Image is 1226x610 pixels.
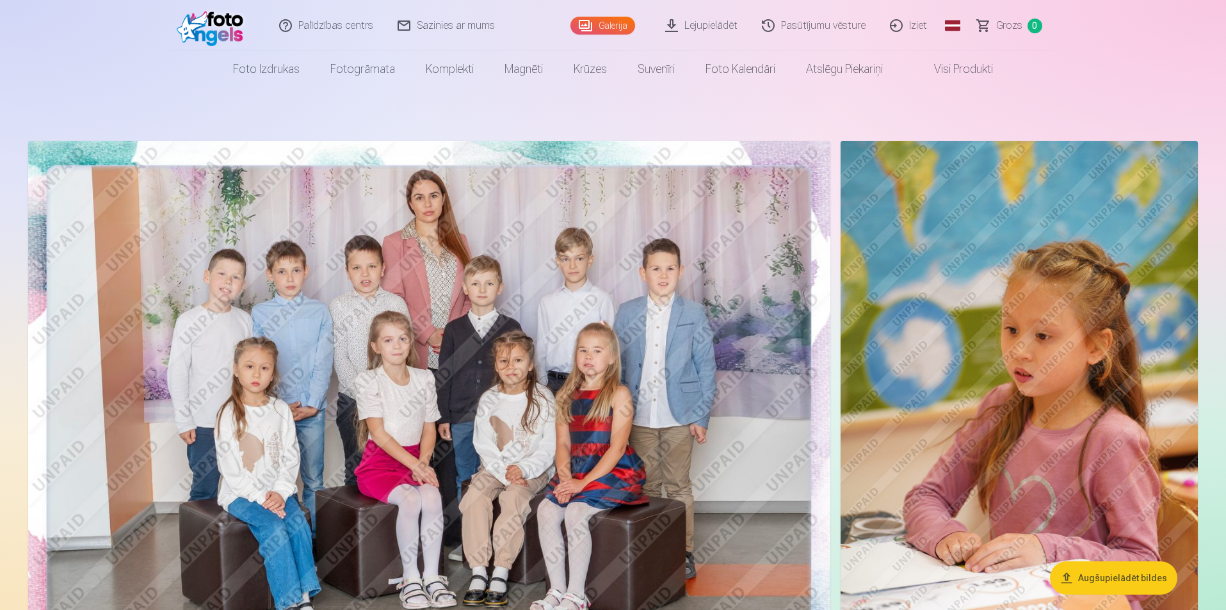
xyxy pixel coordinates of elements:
a: Komplekti [410,51,489,87]
a: Foto kalendāri [690,51,791,87]
span: 0 [1028,19,1042,33]
img: /fa1 [177,5,250,46]
button: Augšupielādēt bildes [1050,561,1177,595]
a: Krūzes [558,51,622,87]
a: Magnēti [489,51,558,87]
a: Visi produkti [898,51,1008,87]
a: Atslēgu piekariņi [791,51,898,87]
a: Suvenīri [622,51,690,87]
a: Fotogrāmata [315,51,410,87]
a: Galerija [570,17,635,35]
a: Foto izdrukas [218,51,315,87]
span: Grozs [996,18,1022,33]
